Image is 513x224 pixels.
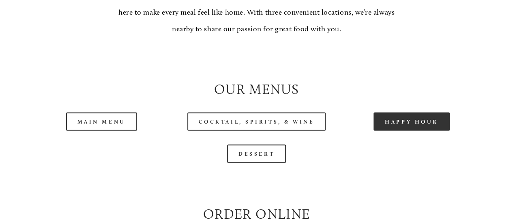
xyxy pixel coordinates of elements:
[31,204,482,223] h2: Order Online
[31,79,482,98] h2: Our Menus
[66,112,137,130] a: Main Menu
[227,144,286,163] a: Dessert
[187,112,326,130] a: Cocktail, Spirits, & Wine
[373,112,450,130] a: Happy Hour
